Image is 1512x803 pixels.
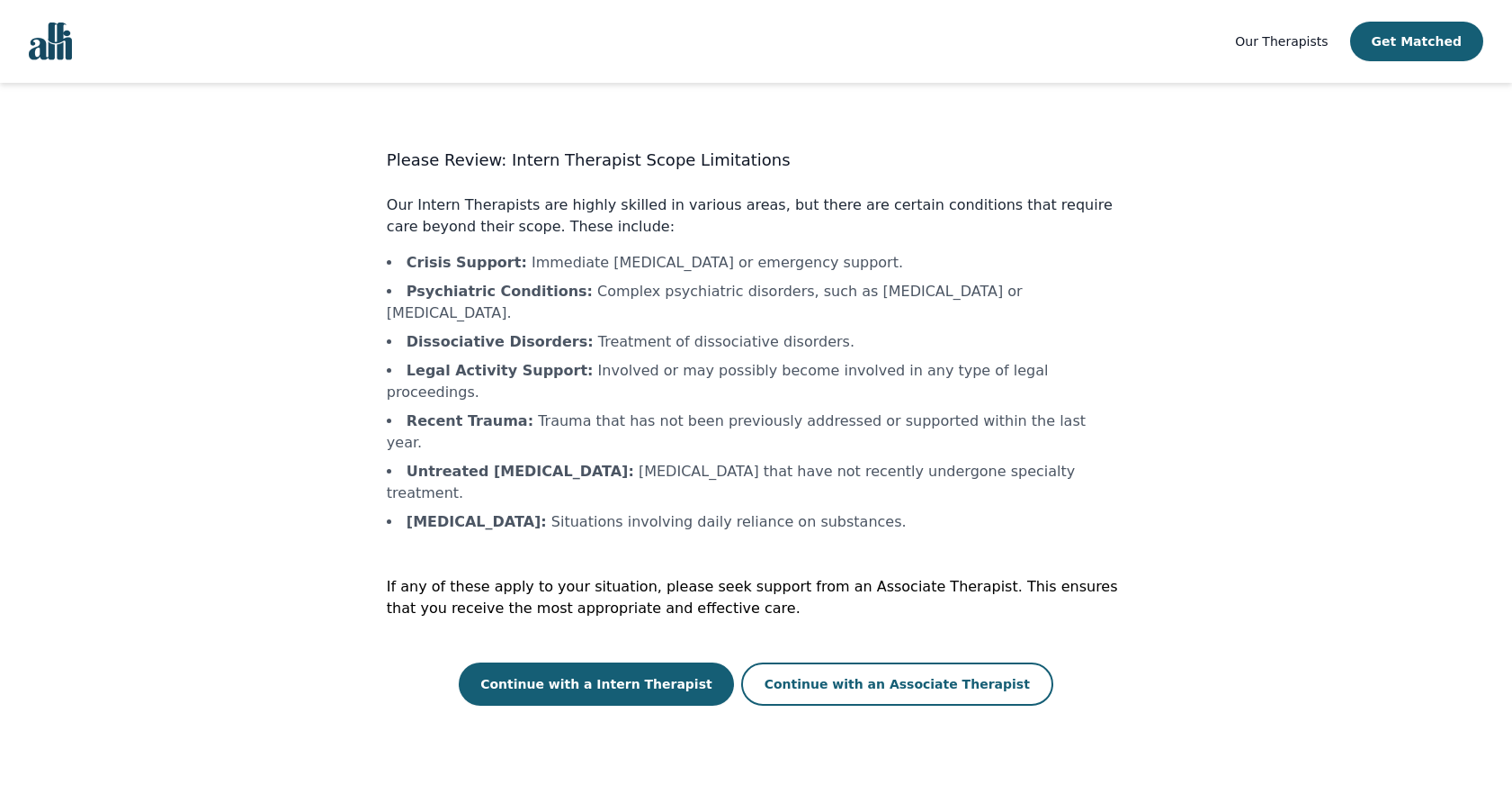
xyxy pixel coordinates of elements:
button: Continue with a Intern Therapist [459,663,734,706]
b: Crisis Support : [407,254,527,271]
img: alli logo [29,23,72,60]
li: Immediate [MEDICAL_DATA] or emergency support. [387,252,1125,274]
p: If any of these apply to your situation, please seek support from an Associate Therapist. This en... [387,576,1125,619]
span: Our Therapists [1235,34,1328,49]
b: Legal Activity Support : [407,362,594,379]
b: Dissociative Disorders : [407,333,594,350]
p: Our Intern Therapists are highly skilled in various areas, but there are certain conditions that ... [387,194,1125,238]
b: [MEDICAL_DATA] : [407,513,547,530]
h3: Please Review: Intern Therapist Scope Limitations [387,148,1125,173]
li: Complex psychiatric disorders, such as [MEDICAL_DATA] or [MEDICAL_DATA]. [387,281,1125,324]
li: Treatment of dissociative disorders. [387,331,1125,353]
b: Recent Trauma : [407,412,533,429]
a: Our Therapists [1235,31,1328,52]
li: Involved or may possibly become involved in any type of legal proceedings. [387,360,1125,403]
button: Get Matched [1350,22,1483,61]
li: [MEDICAL_DATA] that have not recently undergone specialty treatment. [387,461,1125,504]
button: Continue with an Associate Therapist [741,663,1053,706]
li: Trauma that has not been previously addressed or supported within the last year. [387,411,1125,454]
li: Situations involving daily reliance on substances. [387,511,1125,533]
b: Psychiatric Conditions : [407,283,593,300]
b: Untreated [MEDICAL_DATA] : [407,463,634,480]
